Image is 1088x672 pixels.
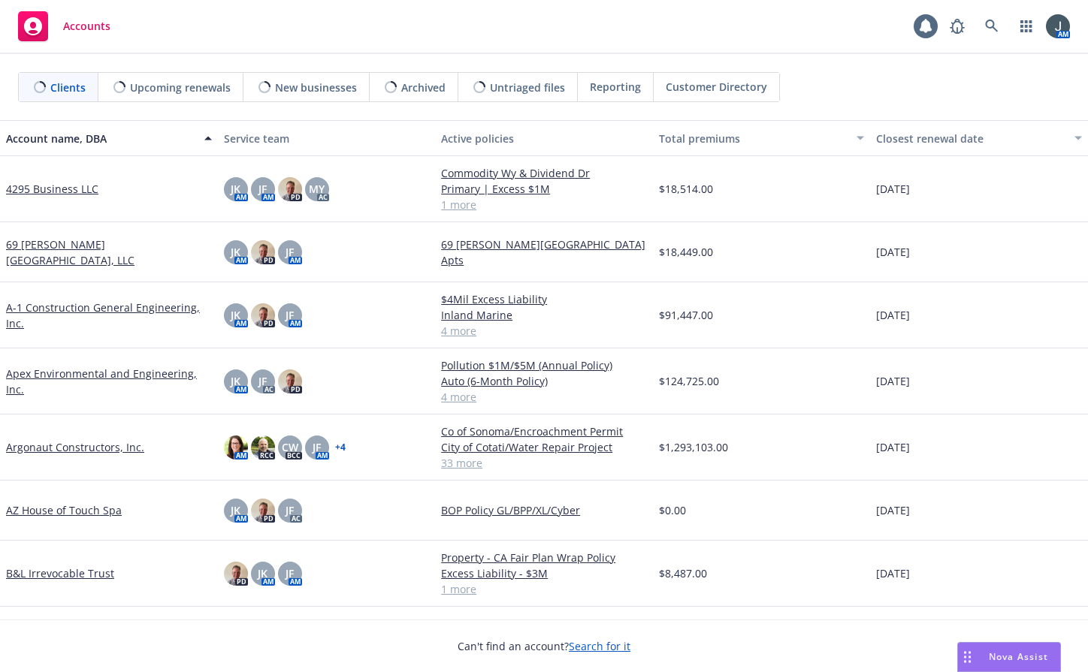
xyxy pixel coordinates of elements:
button: Active policies [435,120,653,156]
span: JF [286,244,294,260]
span: $18,514.00 [659,181,713,197]
a: BOP Policy GL/BPP/XL/Cyber [441,502,647,518]
span: JK [231,502,240,518]
span: JF [286,307,294,323]
span: JK [231,307,240,323]
span: $124,725.00 [659,373,719,389]
div: Total premiums [659,131,848,146]
span: [DATE] [876,307,910,323]
span: $91,447.00 [659,307,713,323]
a: 69 [PERSON_NAME][GEOGRAPHIC_DATA] Apts [441,237,647,268]
span: $8,487.00 [659,565,707,581]
a: Search [977,11,1007,41]
div: Active policies [441,131,647,146]
a: Inland Marine [441,307,647,323]
span: [DATE] [876,373,910,389]
span: [DATE] [876,181,910,197]
a: AZ House of Touch Spa [6,502,122,518]
img: photo [278,177,302,201]
span: [DATE] [876,244,910,260]
a: Switch app [1011,11,1041,41]
a: 33 more [441,455,647,471]
a: Accounts [12,5,116,47]
span: $0.00 [659,502,686,518]
span: Accounts [63,20,110,32]
span: JF [286,502,294,518]
span: [DATE] [876,502,910,518]
img: photo [251,240,275,264]
span: Untriaged files [490,80,565,95]
img: photo [224,435,248,460]
span: New businesses [275,80,357,95]
span: JK [231,373,240,389]
a: 1 more [441,197,647,212]
a: 1 more [441,581,647,597]
span: Nova Assist [989,650,1048,663]
span: Can't find an account? [458,638,630,654]
a: 69 [PERSON_NAME][GEOGRAPHIC_DATA], LLC [6,237,212,268]
span: Clients [50,80,86,95]
span: [DATE] [876,565,910,581]
a: City of Cotati/Water Repair Project [441,439,647,455]
span: Customer Directory [666,79,767,95]
span: CW [282,439,298,455]
a: Primary | Excess $1M [441,181,647,197]
a: Report a Bug [942,11,972,41]
span: JF [258,373,267,389]
a: 4 more [441,389,647,405]
a: Apex Environmental and Engineering, Inc. [6,366,212,397]
div: Service team [224,131,430,146]
span: Archived [401,80,446,95]
span: Reporting [590,79,641,95]
span: MY [309,181,325,197]
button: Closest renewal date [870,120,1088,156]
span: JK [231,181,240,197]
a: Commodity Wy & Dividend Dr [441,165,647,181]
img: photo [224,562,248,586]
img: photo [1046,14,1070,38]
div: Drag to move [958,643,977,671]
div: Closest renewal date [876,131,1065,146]
a: 4 more [441,323,647,339]
button: Nova Assist [957,642,1061,672]
span: JF [258,181,267,197]
div: Account name, DBA [6,131,195,146]
a: Auto (6-Month Policy) [441,373,647,389]
span: [DATE] [876,439,910,455]
span: $1,293,103.00 [659,439,728,455]
a: Pollution $1M/$5M (Annual Policy) [441,357,647,373]
span: JK [231,244,240,260]
a: Excess Liability - $3M [441,565,647,581]
a: Co of Sonoma/Encroachment Permit [441,423,647,439]
span: JF [313,439,321,455]
a: A-1 Construction General Engineering, Inc. [6,300,212,331]
button: Service team [218,120,436,156]
a: Argonaut Constructors, Inc. [6,439,144,455]
img: photo [278,369,302,393]
a: Search for it [569,639,630,653]
button: Total premiums [653,120,871,156]
a: 4295 Business LLC [6,181,98,197]
img: photo [251,303,275,327]
span: JK [258,565,267,581]
a: B&L Irrevocable Trust [6,565,114,581]
span: $18,449.00 [659,244,713,260]
a: $4Mil Excess Liability [441,291,647,307]
a: + 4 [335,443,346,452]
img: photo [251,499,275,523]
a: Property - CA Fair Plan Wrap Policy [441,550,647,565]
span: JF [286,565,294,581]
img: photo [251,435,275,460]
span: Upcoming renewals [130,80,231,95]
